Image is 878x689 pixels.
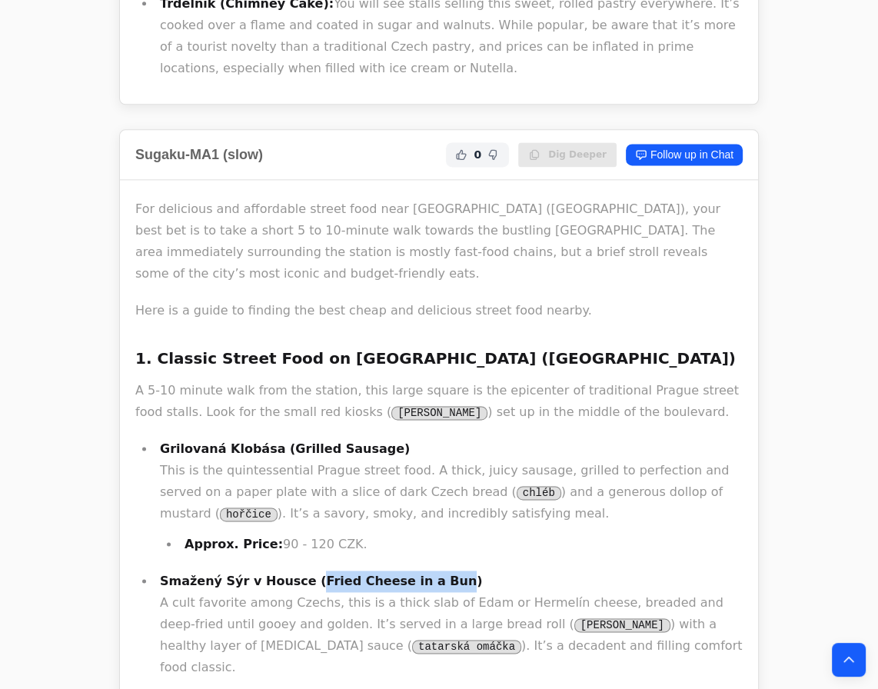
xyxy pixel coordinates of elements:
[220,508,278,521] code: hořčice
[626,144,743,165] a: Follow up in Chat
[474,147,481,162] span: 0
[135,198,743,285] p: For delicious and affordable street food near [GEOGRAPHIC_DATA] ([GEOGRAPHIC_DATA]), your best be...
[185,537,283,551] strong: Approx. Price:
[135,144,263,165] h2: Sugaku-MA1 (slow)
[180,534,743,555] li: 90 - 120 CZK.
[135,346,743,371] h3: 1. Classic Street Food on [GEOGRAPHIC_DATA] ([GEOGRAPHIC_DATA])
[412,640,521,654] code: tatarská omáčka
[160,574,483,588] strong: Smažený Sýr v Housce (Fried Cheese in a Bun)
[160,571,743,678] p: A cult favorite among Czechs, this is a thick slab of Edam or Hermelín cheese, breaded and deep-f...
[135,380,743,423] p: A 5-10 minute walk from the station, this large square is the epicenter of traditional Prague str...
[135,300,743,321] p: Here is a guide to finding the best cheap and delicious street food nearby.
[484,145,503,164] button: Not Helpful
[517,486,561,500] code: chléb
[160,438,743,524] p: This is the quintessential Prague street food. A thick, juicy sausage, grilled to perfection and ...
[574,618,670,632] code: [PERSON_NAME]
[832,643,866,677] button: Back to top
[391,406,487,420] code: [PERSON_NAME]
[452,145,471,164] button: Helpful
[160,441,410,456] strong: Grilovaná Klobása (Grilled Sausage)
